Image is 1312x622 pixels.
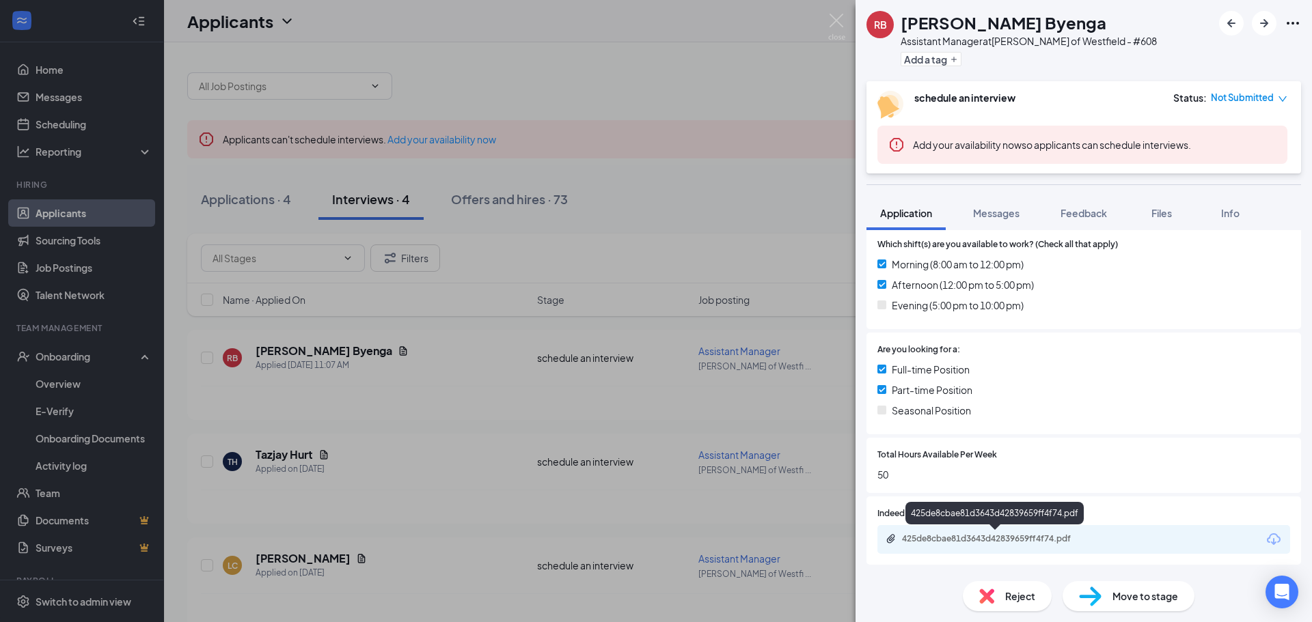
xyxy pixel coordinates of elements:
svg: Ellipses [1285,15,1301,31]
span: Application [880,207,932,219]
span: Total Hours Available Per Week [877,449,997,462]
span: Full-time Position [892,362,970,377]
div: RB [874,18,887,31]
div: Open Intercom Messenger [1266,576,1298,608]
span: Feedback [1061,207,1107,219]
svg: ArrowRight [1256,15,1272,31]
svg: Plus [950,55,958,63]
span: Evening (5:00 pm to 10:00 pm) [892,298,1024,313]
span: Reject [1005,589,1035,604]
button: Add your availability now [913,138,1022,152]
span: Afternoon (12:00 pm to 5:00 pm) [892,277,1034,292]
span: Indeed Resume [877,507,938,520]
div: Assistant Manager at [PERSON_NAME] of Westfield - #608 [901,34,1157,48]
a: Paperclip425de8cbae81d3643d42839659ff4f74.pdf [886,533,1107,546]
span: Not Submitted [1211,91,1274,104]
span: Info [1221,207,1240,219]
button: PlusAdd a tag [901,52,961,66]
span: Messages [973,207,1020,219]
span: Morning (8:00 am to 12:00 pm) [892,257,1024,272]
span: Files [1151,207,1172,219]
span: Seasonal Position [892,403,971,418]
span: Which shift(s) are you available to work? (Check all that apply) [877,238,1118,251]
b: schedule an interview [914,91,1015,104]
div: 425de8cbae81d3643d42839659ff4f74.pdf [902,533,1093,544]
span: down [1278,94,1287,104]
div: Status : [1173,91,1207,104]
svg: ArrowLeftNew [1223,15,1240,31]
h1: [PERSON_NAME] Byenga [901,11,1106,34]
button: ArrowRight [1252,11,1276,36]
div: 425de8cbae81d3643d42839659ff4f74.pdf [905,502,1084,524]
span: so applicants can schedule interviews. [913,139,1191,151]
svg: Error [888,137,905,153]
button: ArrowLeftNew [1219,11,1244,36]
span: Are you looking for a: [877,343,960,356]
span: Part-time Position [892,382,972,397]
span: 50 [877,467,1290,482]
svg: Download [1266,531,1282,548]
span: Move to stage [1112,589,1178,604]
svg: Paperclip [886,533,897,544]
